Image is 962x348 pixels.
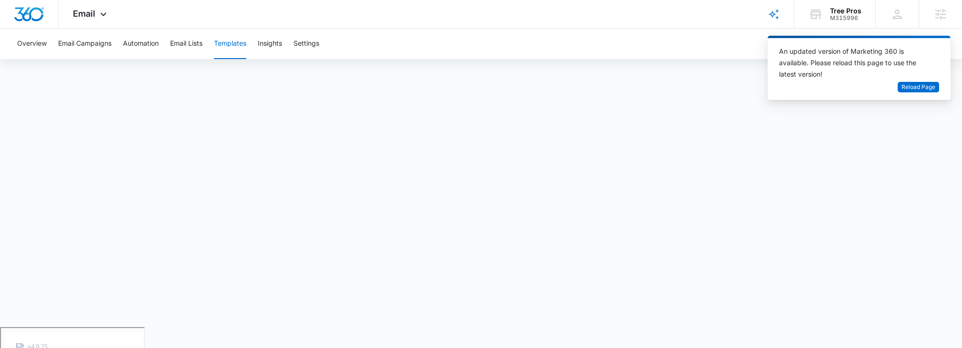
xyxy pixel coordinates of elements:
div: An updated version of Marketing 360 is available. Please reload this page to use the latest version! [779,46,928,80]
button: Overview [17,29,47,59]
button: Email Lists [170,29,203,59]
span: Reload Page [901,83,935,92]
div: account id [830,15,861,21]
img: tab_keywords_by_traffic_grey.svg [95,55,102,63]
button: Email Campaigns [58,29,111,59]
span: Email [73,9,95,19]
div: Domain: [DOMAIN_NAME] [25,25,105,32]
div: account name [830,7,861,15]
div: v 4.0.25 [27,15,47,23]
div: Keywords by Traffic [105,56,161,62]
button: Insights [258,29,282,59]
img: website_grey.svg [15,25,23,32]
button: Templates [214,29,246,59]
button: Settings [294,29,319,59]
img: tab_domain_overview_orange.svg [26,55,33,63]
img: logo_orange.svg [15,15,23,23]
button: Automation [123,29,159,59]
button: Reload Page [898,82,939,93]
div: Domain Overview [36,56,85,62]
